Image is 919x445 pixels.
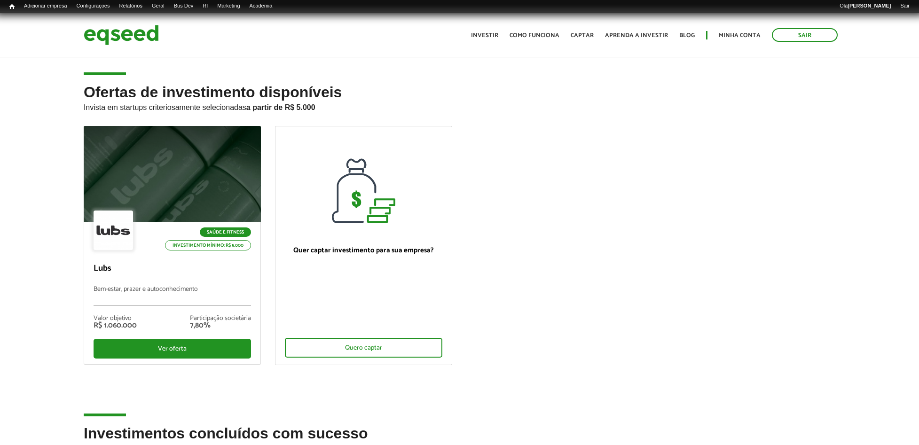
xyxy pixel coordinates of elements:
[84,84,835,126] h2: Ofertas de investimento disponíveis
[190,315,251,322] div: Participação societária
[200,227,251,237] p: Saúde e Fitness
[848,3,891,8] strong: [PERSON_NAME]
[772,28,838,42] a: Sair
[72,2,115,10] a: Configurações
[605,32,668,39] a: Aprenda a investir
[719,32,761,39] a: Minha conta
[285,246,442,255] p: Quer captar investimento para sua empresa?
[19,2,72,10] a: Adicionar empresa
[147,2,169,10] a: Geral
[94,339,251,359] div: Ver oferta
[84,101,835,112] p: Invista em startups criteriosamente selecionadas
[246,103,315,111] strong: a partir de R$ 5.000
[285,338,442,358] div: Quero captar
[510,32,559,39] a: Como funciona
[212,2,244,10] a: Marketing
[94,264,251,274] p: Lubs
[84,126,261,365] a: Saúde e Fitness Investimento mínimo: R$ 5.000 Lubs Bem-estar, prazer e autoconhecimento Valor obj...
[835,2,895,10] a: Olá[PERSON_NAME]
[571,32,594,39] a: Captar
[9,3,15,10] span: Início
[471,32,498,39] a: Investir
[94,286,251,306] p: Bem-estar, prazer e autoconhecimento
[190,322,251,329] div: 7,80%
[165,240,251,250] p: Investimento mínimo: R$ 5.000
[679,32,695,39] a: Blog
[245,2,277,10] a: Academia
[84,23,159,47] img: EqSeed
[5,2,19,11] a: Início
[169,2,198,10] a: Bus Dev
[94,315,137,322] div: Valor objetivo
[275,126,452,365] a: Quer captar investimento para sua empresa? Quero captar
[114,2,147,10] a: Relatórios
[198,2,212,10] a: RI
[895,2,914,10] a: Sair
[94,322,137,329] div: R$ 1.060.000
